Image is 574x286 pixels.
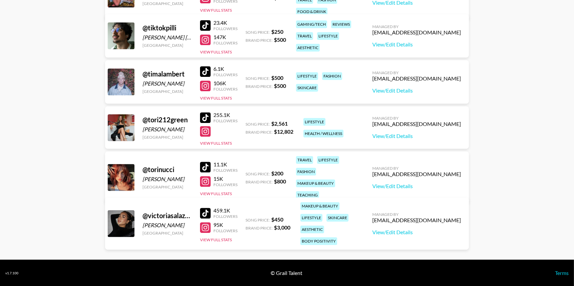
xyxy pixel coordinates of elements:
a: View/Edit Details [372,133,461,139]
strong: $ 12,802 [274,128,293,135]
div: [GEOGRAPHIC_DATA] [142,89,192,94]
div: [EMAIL_ADDRESS][DOMAIN_NAME] [372,75,461,82]
div: reviews [331,20,351,28]
div: Followers [213,26,237,31]
button: View Full Stats [200,8,232,13]
button: View Full Stats [200,191,232,196]
span: Brand Price: [246,130,273,135]
div: [GEOGRAPHIC_DATA] [142,1,192,6]
div: 95K [213,222,237,228]
div: makeup & beauty [300,202,340,210]
div: Followers [213,118,237,123]
div: lifestyle [317,32,339,40]
div: skincare [296,84,318,92]
div: v 1.7.100 [5,271,18,275]
span: Brand Price: [246,84,273,89]
div: @ timalambert [142,70,192,78]
div: fashion [322,72,342,80]
div: [GEOGRAPHIC_DATA] [142,135,192,140]
div: [GEOGRAPHIC_DATA] [142,43,192,48]
div: [GEOGRAPHIC_DATA] [142,231,192,236]
span: Brand Price: [246,226,273,231]
div: 15K [213,175,237,182]
div: teaching [296,191,319,199]
strong: $ 250 [271,28,283,35]
div: food & drink [296,8,327,15]
div: Followers [213,87,237,92]
div: 147K [213,34,237,40]
div: Followers [213,168,237,173]
strong: $ 500 [274,83,286,89]
div: 23.4K [213,19,237,26]
div: aesthetic [296,44,320,51]
span: Song Price: [246,218,270,223]
span: Song Price: [246,122,270,127]
div: [PERSON_NAME] [142,222,192,229]
div: aesthetic [300,226,324,233]
div: Followers [213,182,237,187]
span: Song Price: [246,171,270,176]
span: Brand Price: [246,179,273,184]
button: View Full Stats [200,96,232,101]
div: Managed By [372,212,461,217]
div: lifestyle [300,214,322,222]
div: fashion [296,168,316,175]
a: View/Edit Details [372,229,461,236]
div: body positivity [300,237,337,245]
div: Managed By [372,70,461,75]
div: 255.1K [213,112,237,118]
div: [EMAIL_ADDRESS][DOMAIN_NAME] [372,171,461,177]
span: Song Price: [246,30,270,35]
div: [PERSON_NAME] [142,126,192,133]
div: [PERSON_NAME] [142,80,192,87]
div: [PERSON_NAME] [142,176,192,182]
div: [EMAIL_ADDRESS][DOMAIN_NAME] [372,121,461,127]
a: View/Edit Details [372,183,461,189]
strong: $ 500 [274,36,286,43]
button: View Full Stats [200,49,232,54]
span: Song Price: [246,76,270,81]
div: makeup & beauty [296,179,335,187]
div: Managed By [372,166,461,171]
div: Followers [213,72,237,77]
div: health / wellness [303,130,344,137]
div: 6.1K [213,65,237,72]
a: View/Edit Details [372,87,461,94]
div: [EMAIL_ADDRESS][DOMAIN_NAME] [372,217,461,224]
div: @ tiktokpilli [142,24,192,32]
div: skincare [326,214,349,222]
strong: $ 3,000 [274,224,290,231]
strong: $ 450 [271,216,283,223]
div: lifestyle [317,156,339,164]
strong: $ 800 [274,178,286,184]
a: View/Edit Details [372,41,461,48]
div: Managed By [372,24,461,29]
div: @ victoriasalazarf [142,211,192,220]
div: gaming/tech [296,20,327,28]
div: [GEOGRAPHIC_DATA] [142,184,192,189]
div: © Grail Talent [271,270,303,276]
a: Terms [555,270,569,276]
strong: $ 500 [271,75,283,81]
span: Brand Price: [246,38,273,43]
div: Followers [213,214,237,219]
div: Managed By [372,116,461,121]
div: @ tori212green [142,116,192,124]
button: View Full Stats [200,141,232,146]
strong: $ 2,561 [271,120,288,127]
div: travel [296,156,313,164]
strong: $ 200 [271,170,283,176]
div: 459.1K [213,207,237,214]
div: [EMAIL_ADDRESS][DOMAIN_NAME] [372,29,461,36]
button: View Full Stats [200,237,232,242]
div: lifestyle [303,118,325,126]
div: 106K [213,80,237,87]
div: 11.1K [213,161,237,168]
div: @ torinucci [142,165,192,174]
div: Followers [213,228,237,233]
div: Followers [213,40,237,45]
div: lifestyle [296,72,318,80]
div: travel [296,32,313,40]
div: [PERSON_NAME] [PERSON_NAME] [142,34,192,41]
